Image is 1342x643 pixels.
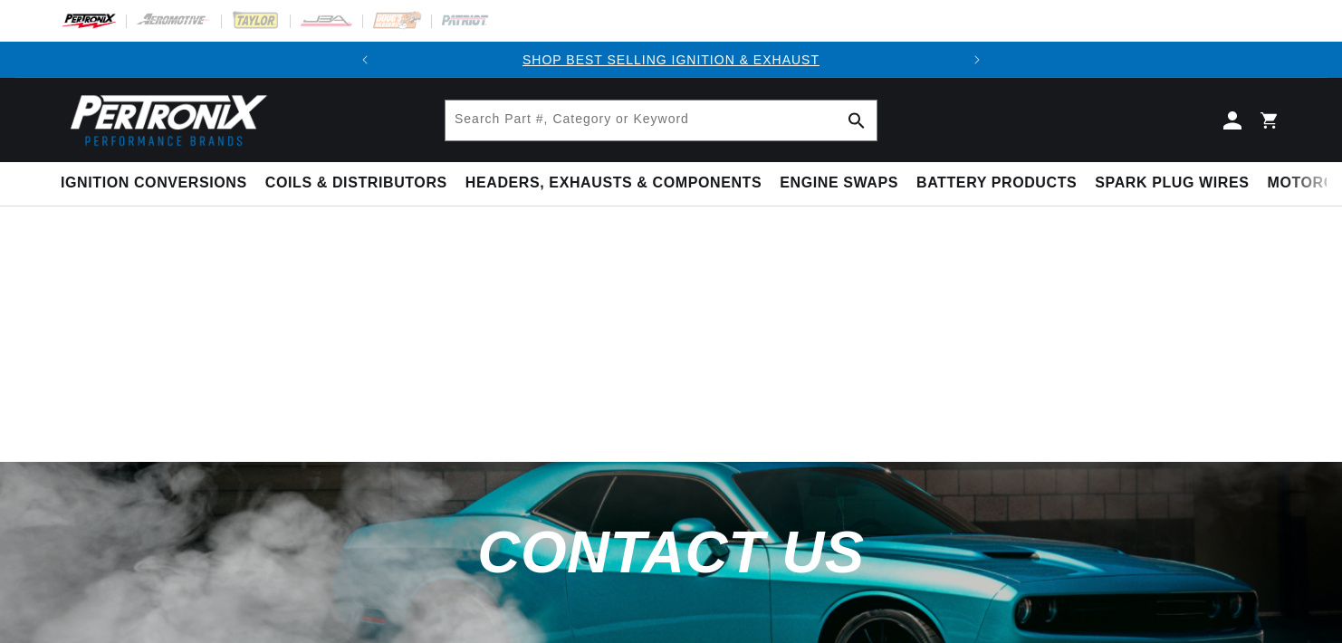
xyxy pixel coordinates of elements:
[477,519,864,585] span: Contact us
[837,101,877,140] button: Search Part #, Category or Keyword
[959,42,995,78] button: Translation missing: en.sections.announcements.next_announcement
[907,162,1086,205] summary: Battery Products
[15,42,1327,78] slideshow-component: Translation missing: en.sections.announcements.announcement_bar
[446,101,877,140] input: Search Part #, Category or Keyword
[265,174,447,193] span: Coils & Distributors
[771,162,907,205] summary: Engine Swaps
[347,42,383,78] button: Translation missing: en.sections.announcements.previous_announcement
[780,174,898,193] span: Engine Swaps
[1086,162,1258,205] summary: Spark Plug Wires
[61,89,269,151] img: Pertronix
[61,174,247,193] span: Ignition Conversions
[465,174,762,193] span: Headers, Exhausts & Components
[383,50,959,70] div: 1 of 2
[61,162,256,205] summary: Ignition Conversions
[522,53,820,67] a: SHOP BEST SELLING IGNITION & EXHAUST
[256,162,456,205] summary: Coils & Distributors
[916,174,1077,193] span: Battery Products
[383,50,959,70] div: Announcement
[1095,174,1249,193] span: Spark Plug Wires
[456,162,771,205] summary: Headers, Exhausts & Components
